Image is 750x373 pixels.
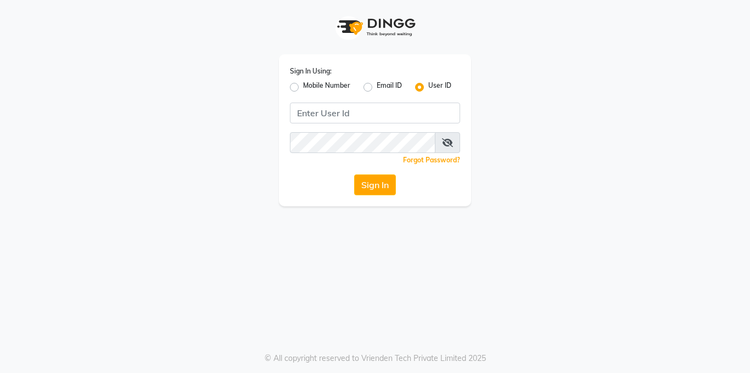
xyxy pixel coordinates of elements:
button: Sign In [354,174,396,195]
label: User ID [428,81,451,94]
label: Sign In Using: [290,66,332,76]
label: Email ID [377,81,402,94]
img: logo1.svg [331,11,419,43]
label: Mobile Number [303,81,350,94]
input: Username [290,132,435,153]
a: Forgot Password? [403,156,460,164]
input: Username [290,103,460,123]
